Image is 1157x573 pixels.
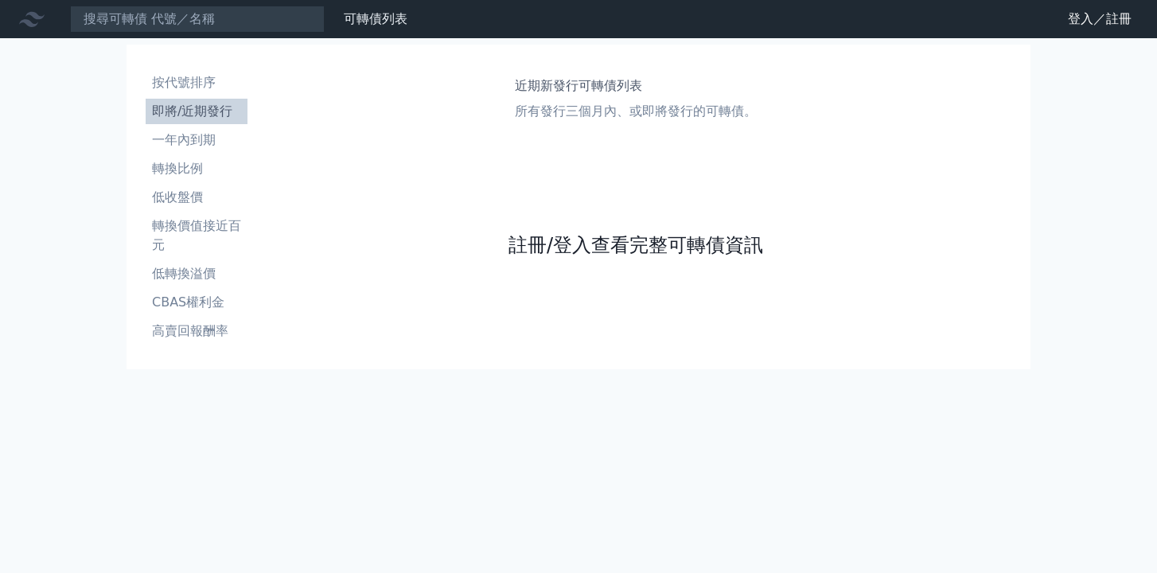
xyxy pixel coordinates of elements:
[146,290,247,315] a: CBAS權利金
[146,70,247,95] a: 按代號排序
[146,318,247,344] a: 高賣回報酬率
[146,188,247,207] li: 低收盤價
[146,156,247,181] a: 轉換比例
[515,102,757,121] p: 所有發行三個月內、或即將發行的可轉債。
[146,213,247,258] a: 轉換價值接近百元
[146,293,247,312] li: CBAS權利金
[146,127,247,153] a: 一年內到期
[146,102,247,121] li: 即將/近期發行
[344,11,407,26] a: 可轉債列表
[508,232,763,258] a: 註冊/登入查看完整可轉債資訊
[146,73,247,92] li: 按代號排序
[1055,6,1144,32] a: 登入／註冊
[515,76,757,95] h1: 近期新發行可轉債列表
[146,99,247,124] a: 即將/近期發行
[146,131,247,150] li: 一年內到期
[70,6,325,33] input: 搜尋可轉債 代號／名稱
[146,322,247,341] li: 高賣回報酬率
[146,185,247,210] a: 低收盤價
[146,216,247,255] li: 轉換價值接近百元
[146,264,247,283] li: 低轉換溢價
[146,159,247,178] li: 轉換比例
[146,261,247,286] a: 低轉換溢價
